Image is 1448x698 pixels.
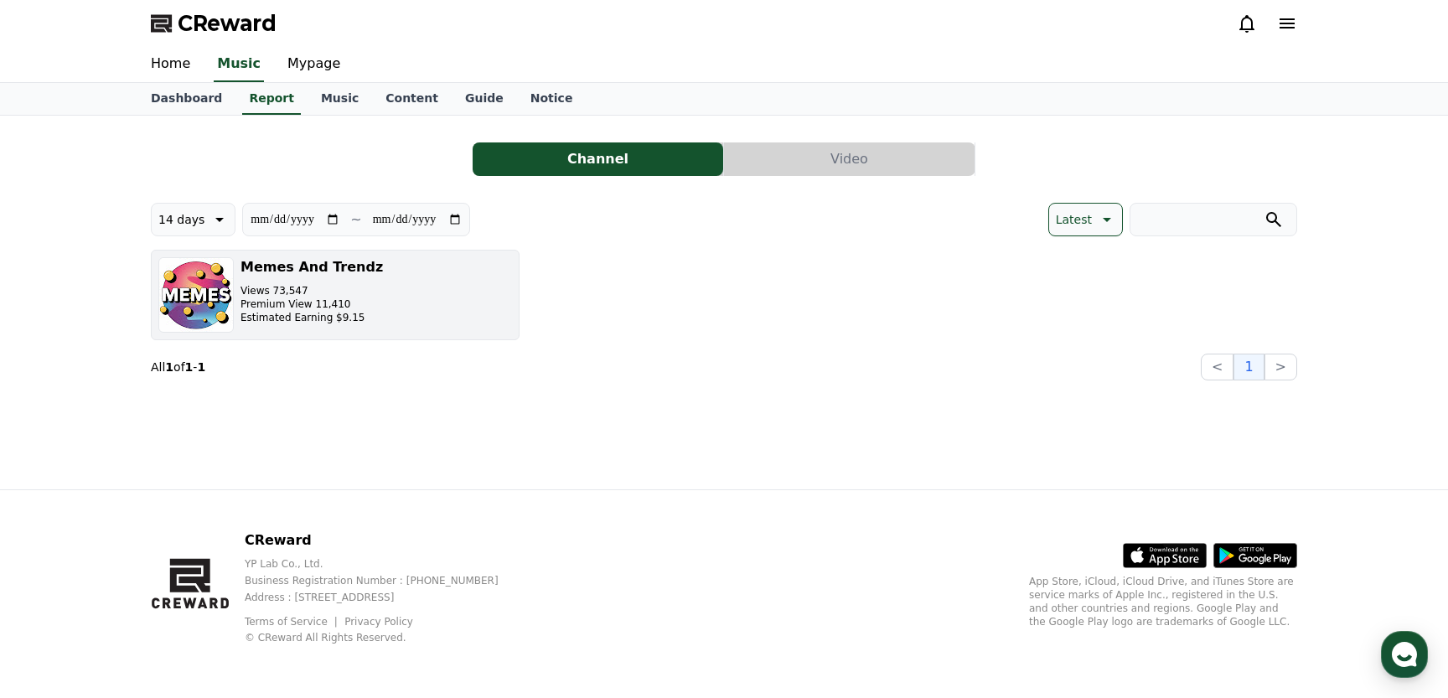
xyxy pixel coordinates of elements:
[1029,575,1297,628] p: App Store, iCloud, iCloud Drive, and iTunes Store are service marks of Apple Inc., registered in ...
[240,257,383,277] h3: Memes And Trendz
[242,83,301,115] a: Report
[473,142,723,176] button: Channel
[151,250,520,340] button: Memes And Trendz Views 73,547 Premium View 11,410 Estimated Earning $9.15
[517,83,587,115] a: Notice
[178,10,277,37] span: CReward
[158,208,204,231] p: 14 days
[344,616,413,628] a: Privacy Policy
[1233,354,1264,380] button: 1
[137,83,235,115] a: Dashboard
[197,360,205,374] strong: 1
[245,574,525,587] p: Business Registration Number : [PHONE_NUMBER]
[151,359,205,375] p: All of -
[308,83,372,115] a: Music
[5,531,111,573] a: Home
[165,360,173,374] strong: 1
[185,360,194,374] strong: 1
[245,631,525,644] p: © CReward All Rights Reserved.
[151,203,235,236] button: 14 days
[43,556,72,570] span: Home
[473,142,724,176] a: Channel
[452,83,517,115] a: Guide
[245,591,525,604] p: Address : [STREET_ADDRESS]
[240,311,383,324] p: Estimated Earning $9.15
[158,257,234,333] img: Memes And Trendz
[1056,208,1092,231] p: Latest
[216,531,322,573] a: Settings
[274,47,354,82] a: Mypage
[1201,354,1233,380] button: <
[350,209,361,230] p: ~
[214,47,264,82] a: Music
[724,142,975,176] a: Video
[372,83,452,115] a: Content
[245,616,340,628] a: Terms of Service
[1048,203,1123,236] button: Latest
[111,531,216,573] a: Messages
[248,556,289,570] span: Settings
[137,47,204,82] a: Home
[245,557,525,571] p: YP Lab Co., Ltd.
[151,10,277,37] a: CReward
[1264,354,1297,380] button: >
[245,530,525,551] p: CReward
[240,297,383,311] p: Premium View 11,410
[724,142,975,176] button: Video
[139,557,189,571] span: Messages
[240,284,383,297] p: Views 73,547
